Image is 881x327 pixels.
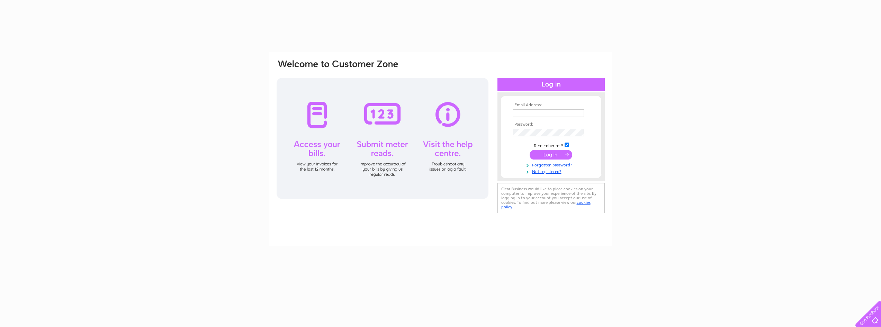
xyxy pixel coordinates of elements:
div: Clear Business would like to place cookies on your computer to improve your experience of the sit... [497,183,605,213]
a: cookies policy [501,200,591,209]
a: Not registered? [513,168,591,174]
input: Submit [530,150,572,160]
a: Forgotten password? [513,161,591,168]
th: Email Address: [511,103,591,108]
th: Password: [511,122,591,127]
td: Remember me? [511,142,591,148]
